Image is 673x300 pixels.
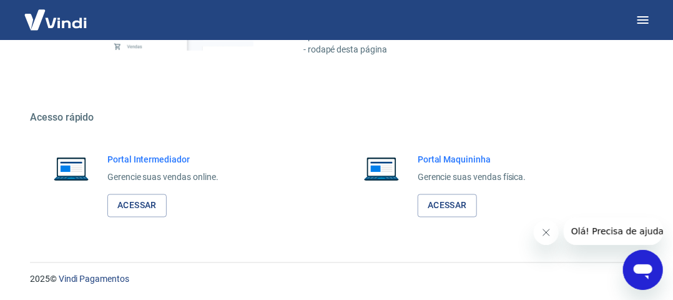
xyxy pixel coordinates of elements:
h6: Portal Intermediador [107,154,219,166]
iframe: Botão para abrir a janela de mensagens [623,250,663,290]
p: - rodapé desta página [303,43,613,56]
p: 2025 © [30,273,643,286]
p: Gerencie suas vendas online. [107,171,219,184]
img: Imagem de um notebook aberto [355,154,408,184]
a: Acessar [107,194,167,217]
img: Imagem de um notebook aberto [45,154,97,184]
p: Gerencie suas vendas física. [418,171,526,184]
span: Olá! Precisa de ajuda? [7,9,105,19]
iframe: Mensagem da empresa [564,217,663,245]
iframe: Fechar mensagem [534,220,559,245]
img: Vindi [15,1,96,39]
h6: Portal Maquininha [418,154,526,166]
a: Vindi Pagamentos [59,274,129,284]
h5: Acesso rápido [30,111,643,124]
a: Acessar [418,194,477,217]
